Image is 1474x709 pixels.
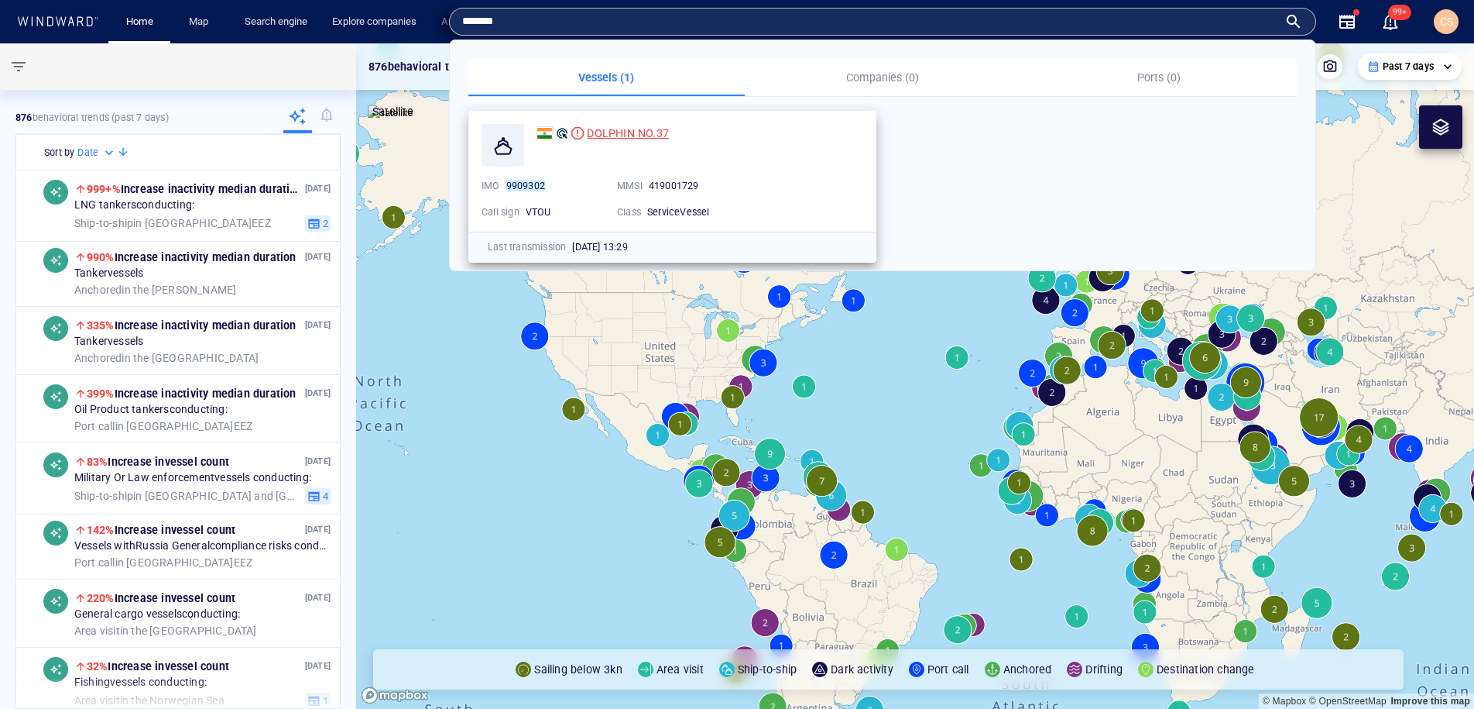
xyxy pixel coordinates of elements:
span: Area visit [74,624,120,636]
div: ServiceVessel [647,205,740,219]
p: IMO [482,179,500,193]
div: Past 7 days [1367,60,1452,74]
mark: 9909302 [506,180,545,191]
span: Fishing vessels conducting: [74,676,207,690]
span: Tanker vessels [74,335,144,349]
a: 99+ [1378,9,1403,34]
p: [DATE] [305,590,331,605]
button: 99+ [1381,12,1400,31]
span: in the [GEOGRAPHIC_DATA] [74,624,257,638]
span: 99+ [1388,5,1411,20]
span: Increase in vessel count [87,592,235,604]
p: [DATE] [305,659,331,673]
span: Ship-to-ship [74,216,133,229]
span: Tanker vessels [74,267,144,281]
span: in the [PERSON_NAME] [74,283,237,297]
span: Anchored [74,351,122,363]
p: Satellite [372,102,413,121]
span: Military Or Law enforcement vessels conducting: [74,471,311,485]
p: Vessels (1) [478,68,735,87]
span: 990% [87,251,115,263]
span: 399% [87,387,115,400]
button: 4 [305,487,331,504]
div: Notification center [1381,12,1400,31]
span: 142% [87,524,115,536]
p: Anchored [1003,660,1052,679]
p: Past 7 days [1383,60,1434,74]
a: Mapbox [1263,696,1306,707]
button: Map [177,9,226,36]
p: Drifting [1085,660,1123,679]
span: 83% [87,456,108,468]
p: Last transmission [488,240,566,254]
span: 4 [321,489,328,503]
a: Search engine [238,9,314,36]
p: Destination change [1157,660,1255,679]
span: in the [GEOGRAPHIC_DATA] [74,351,259,365]
span: Increase in activity median duration [87,183,303,195]
span: 999+% [87,183,121,195]
h6: Sort by [44,145,74,160]
p: Ship-to-ship [738,660,797,679]
p: Companies (0) [754,68,1012,87]
canvas: Map [356,43,1474,709]
p: 876 behavioral trends insights [368,57,522,76]
button: 2 [305,215,331,232]
span: in [GEOGRAPHIC_DATA] EEZ [74,556,252,570]
span: 220% [87,592,115,604]
span: Increase in vessel count [87,524,235,536]
span: 2 [321,216,328,230]
iframe: Chat [1408,639,1462,697]
a: Map [183,9,220,36]
span: Port call [74,556,115,568]
span: Increase in activity median duration [87,319,297,332]
span: DOLPHIN NO.37 [587,127,669,139]
span: Vessels with Russia General compliance risks conducting: [74,539,331,553]
p: [DATE] [305,454,331,469]
button: CS [1431,6,1462,37]
p: Port call [927,660,969,679]
a: Home [120,9,159,36]
span: 32% [87,660,108,673]
p: Call sign [482,205,519,219]
span: Increase in activity median duration [87,251,297,263]
button: Home [115,9,164,36]
p: Ports (0) [1030,68,1287,87]
span: in [GEOGRAPHIC_DATA] and [GEOGRAPHIC_DATA] EEZ [74,489,299,503]
h6: Date [77,145,98,160]
span: Increase in vessel count [87,660,229,673]
span: [DATE] 13:29 [572,241,627,253]
strong: 876 [15,112,33,123]
p: behavioral trends (Past 7 days) [15,111,169,125]
div: T&S ODR defined risk: indication [556,127,568,139]
span: Oil Product tankers conducting: [74,403,228,417]
p: [DATE] [305,318,331,332]
span: 335% [87,319,115,332]
p: Area visit [656,660,704,679]
a: Map feedback [1390,696,1470,707]
span: LNG tankers conducting: [74,198,194,212]
a: OpenStreetMap [1309,696,1387,707]
a: DOLPHIN NO.37 [536,124,669,143]
span: in [GEOGRAPHIC_DATA] EEZ [74,419,252,433]
span: Ship-to-ship [74,489,133,501]
span: Increase in activity median duration [87,387,297,400]
span: Anchored [74,283,122,295]
span: 419001729 [649,180,699,191]
p: MMSI [617,179,643,193]
span: in [GEOGRAPHIC_DATA] EEZ [74,216,271,230]
a: Area analysis [435,9,507,36]
span: VTOU [526,206,551,218]
p: [DATE] [305,522,331,537]
span: Port call [74,419,115,432]
a: Mapbox logo [361,687,429,704]
p: [DATE] [305,250,331,264]
span: General cargo vessels conducting: [74,607,240,621]
p: Dark activity [831,660,893,679]
a: Explore companies [326,9,423,36]
p: Sailing below 3kn [534,660,622,679]
span: Increase in vessel count [87,456,229,468]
